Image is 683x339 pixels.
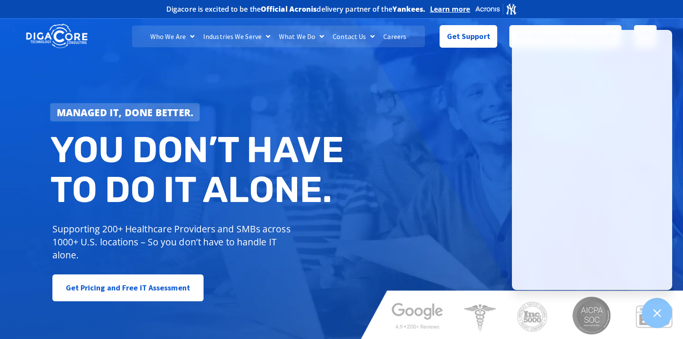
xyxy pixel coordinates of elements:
a: Get Pricing & IT Assessment [509,25,622,48]
img: Acronis [475,3,517,15]
a: Contact Us [328,26,379,47]
a: What We Do [275,26,328,47]
a: Managed IT, done better. [50,103,200,121]
a: Get Pricing and Free IT Assessment [52,274,204,301]
span: Get Support [447,28,490,45]
iframe: Chatgenie Messenger [512,30,672,290]
span: Get Pricing & IT Assessment [516,28,615,45]
a: Learn more [430,5,470,13]
a: Who We Are [146,26,199,47]
a: Industries We Serve [199,26,275,47]
img: DigaCore Technology Consulting [26,23,87,50]
b: Yankees. [392,4,426,14]
span: Get Pricing and Free IT Assessment [66,279,190,297]
a: Careers [379,26,411,47]
h2: Digacore is excited to be the delivery partner of the [166,6,426,13]
h2: You don’t have to do IT alone. [50,130,348,209]
b: Official Acronis [261,4,317,14]
p: Supporting 200+ Healthcare Providers and SMBs across 1000+ U.S. locations – So you don’t have to ... [52,222,295,261]
a: Get Support [440,25,497,48]
strong: Managed IT, done better. [57,106,194,119]
nav: Menu [132,26,425,47]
